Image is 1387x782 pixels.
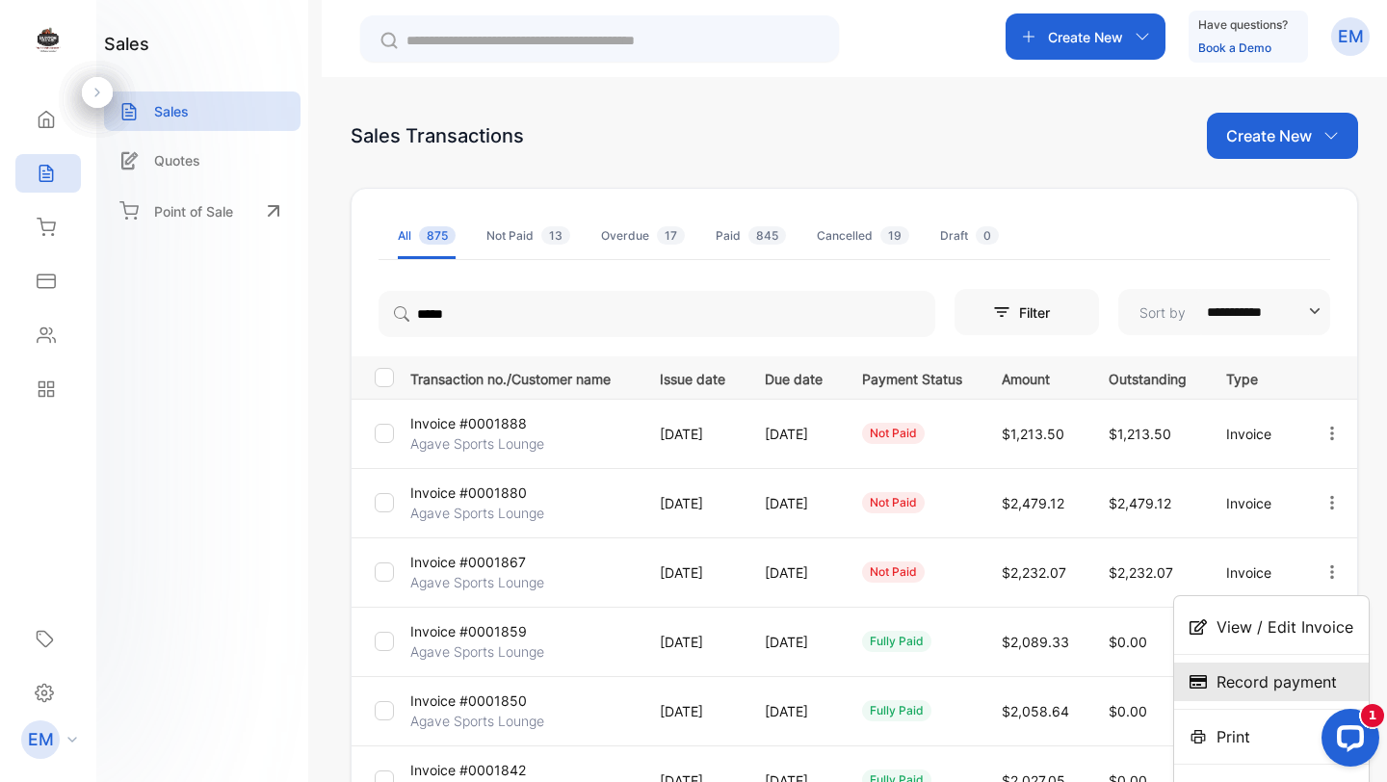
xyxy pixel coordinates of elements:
p: Amount [1002,365,1069,389]
span: 845 [748,226,786,245]
a: Point of Sale [104,190,301,232]
span: $0.00 [1109,703,1147,719]
div: not paid [862,561,925,583]
button: Create New [1207,113,1358,159]
p: Invoice [1226,493,1283,513]
button: Create New [1006,13,1165,60]
p: [DATE] [765,424,823,444]
p: Agave Sports Lounge [410,641,544,662]
p: Invoice #0001888 [410,413,527,433]
span: 875 [419,226,456,245]
p: [DATE] [765,701,823,721]
p: Invoice #0001842 [410,760,526,780]
p: Invoice #0001880 [410,482,527,503]
p: Agave Sports Lounge [410,433,544,454]
p: Invoice #0001859 [410,621,527,641]
span: $2,232.07 [1002,564,1066,581]
a: Book a Demo [1198,40,1271,55]
span: $2,089.33 [1002,634,1069,650]
div: All [398,227,456,245]
p: Invoice [1226,424,1283,444]
p: Create New [1048,27,1123,47]
p: Outstanding [1109,365,1187,389]
span: $0.00 [1109,634,1147,650]
p: Quotes [154,150,200,170]
span: $1,213.50 [1109,426,1171,442]
div: fully paid [862,700,931,721]
p: [DATE] [660,493,725,513]
span: 19 [880,226,909,245]
p: Agave Sports Lounge [410,711,544,731]
p: Payment Status [862,365,962,389]
span: 0 [976,226,999,245]
p: Invoice [1226,562,1283,583]
div: not paid [862,492,925,513]
p: [DATE] [660,701,725,721]
p: [DATE] [660,562,725,583]
p: Type [1226,365,1283,389]
div: Paid [716,227,786,245]
p: Point of Sale [154,201,233,222]
p: Issue date [660,365,725,389]
p: Have questions? [1198,15,1288,35]
span: $2,058.64 [1002,703,1069,719]
p: [DATE] [660,632,725,652]
span: $2,232.07 [1109,564,1173,581]
span: $2,479.12 [1002,495,1064,511]
div: Overdue [601,227,685,245]
div: fully paid [862,631,931,652]
span: 17 [657,226,685,245]
p: [DATE] [765,562,823,583]
p: Invoice #0001850 [410,691,527,711]
p: Agave Sports Lounge [410,572,544,592]
a: Quotes [104,141,301,180]
p: Invoice #0001867 [410,552,526,572]
p: EM [1338,24,1364,49]
p: Sales [154,101,189,121]
button: EM [1331,13,1370,60]
span: $2,479.12 [1109,495,1171,511]
span: Record payment [1217,670,1337,693]
div: Draft [940,227,999,245]
span: $1,213.50 [1002,426,1064,442]
button: Sort by [1118,289,1330,335]
span: 13 [541,226,570,245]
p: Create New [1226,124,1312,147]
span: Print [1217,725,1250,748]
p: Due date [765,365,823,389]
iframe: LiveChat chat widget [1306,701,1387,782]
p: Transaction no./Customer name [410,365,636,389]
div: Sales Transactions [351,121,524,150]
a: Sales [104,91,301,131]
h1: sales [104,31,149,57]
div: Not Paid [486,227,570,245]
p: Agave Sports Lounge [410,503,544,523]
div: not paid [862,423,925,444]
span: View / Edit Invoice [1217,615,1353,639]
div: Cancelled [817,227,909,245]
p: [DATE] [765,493,823,513]
p: EM [28,727,54,752]
p: [DATE] [765,632,823,652]
img: logo [34,25,63,54]
p: [DATE] [660,424,725,444]
p: Sort by [1139,302,1186,323]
